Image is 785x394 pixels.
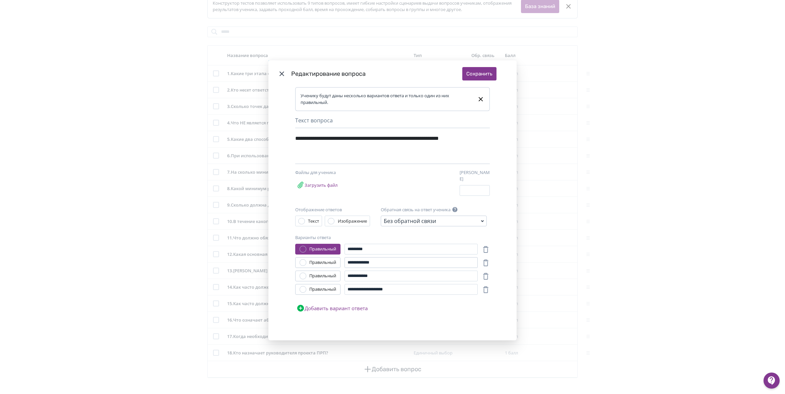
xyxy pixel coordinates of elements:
[291,69,462,78] div: Редактирование вопроса
[460,169,490,182] label: [PERSON_NAME]
[268,60,517,340] div: Modal
[295,169,366,176] div: Файлы для ученика
[384,217,436,225] div: Без обратной связи
[295,207,342,213] label: Отображение ответов
[308,218,319,225] div: Текст
[462,67,496,80] button: Сохранить
[309,286,336,293] div: Правильный
[301,93,472,106] div: Ученику будут даны несколько вариантов ответа и только один из них правильный.
[295,234,331,241] label: Варианты ответа
[309,246,336,252] div: Правильный
[309,259,336,266] div: Правильный
[295,116,490,128] div: Текст вопроса
[309,273,336,279] div: Правильный
[338,218,367,225] div: Изображение
[381,207,451,213] label: Обратная связь на ответ ученика
[295,301,369,315] button: Добавить вариант ответа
